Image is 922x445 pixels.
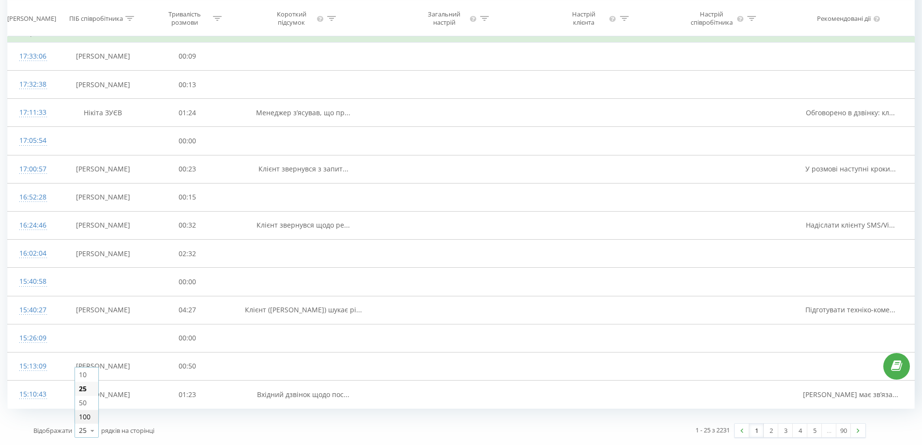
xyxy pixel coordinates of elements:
div: Настрій співробітника [688,10,735,27]
div: 15:40:58 [17,272,49,291]
td: 00:23 [148,155,227,183]
a: 4 [793,424,807,437]
div: 17:32:38 [17,75,49,94]
a: 90 [836,424,851,437]
td: 02:32 [148,240,227,268]
div: 25 [79,426,87,435]
div: 15:13:09 [17,357,49,376]
td: 00:00 [148,268,227,296]
div: 17:11:33 [17,103,49,122]
div: 17:00:57 [17,160,49,179]
div: 17:05:54 [17,131,49,150]
div: 15:10:43 [17,385,49,404]
span: Вхідний дзвінок щодо пос... [257,390,349,399]
span: У розмові наступні кроки... [805,164,896,173]
td: 00:15 [148,183,227,211]
td: 01:23 [148,381,227,409]
span: Обговорено в дзвінку: кл... [806,108,895,117]
td: [PERSON_NAME] [59,71,148,99]
td: 00:13 [148,71,227,99]
span: 100 [79,412,91,421]
td: 00:00 [148,127,227,155]
span: Клієнт звернувся щодо ре... [257,220,350,230]
div: Тривалість розмови [159,10,211,27]
div: Рекомендовані дії [817,14,871,22]
span: рядків на сторінці [101,426,154,435]
td: Нікіта ЗУЄВ [59,99,148,127]
span: Клієнт ([PERSON_NAME]) шукає рі... [245,305,362,314]
td: 01:24 [148,99,227,127]
div: 16:02:04 [17,244,49,263]
td: 04:27 [148,296,227,324]
div: 17:33:06 [17,47,49,66]
div: [PERSON_NAME] [7,14,56,22]
div: Загальний настрій [421,10,468,27]
span: Відображати [33,426,72,435]
span: 50 [79,398,87,407]
td: [PERSON_NAME] [59,42,148,70]
div: ПІБ співробітника [69,14,123,22]
span: 10 [79,370,87,379]
span: Надіслати клієнту SMS/Vi... [806,220,895,230]
span: 25 [79,384,87,393]
div: Настрій клієнта [561,10,606,27]
td: [PERSON_NAME] [59,352,148,380]
td: [PERSON_NAME] [59,381,148,409]
td: [PERSON_NAME] [59,155,148,183]
td: [PERSON_NAME] [59,183,148,211]
td: 00:00 [148,324,227,352]
span: Підготувати техніко-коме... [805,305,895,314]
span: Менеджер зʼясував, що пр... [256,108,350,117]
div: 16:52:28 [17,188,49,207]
td: [PERSON_NAME] [59,211,148,239]
div: 15:40:27 [17,301,49,320]
a: 2 [764,424,778,437]
div: … [822,424,836,437]
td: [PERSON_NAME] [59,240,148,268]
div: 15:26:09 [17,329,49,348]
td: 00:09 [148,42,227,70]
span: Клієнт звернувся з запит... [258,164,348,173]
div: 1 - 25 з 2231 [695,425,730,435]
div: Короткий підсумок [268,10,315,27]
td: 00:50 [148,352,227,380]
span: [PERSON_NAME] має зв’яза... [803,390,898,399]
a: 1 [749,424,764,437]
div: 16:24:46 [17,216,49,235]
td: [PERSON_NAME] [59,296,148,324]
a: 5 [807,424,822,437]
a: 3 [778,424,793,437]
td: 00:32 [148,211,227,239]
